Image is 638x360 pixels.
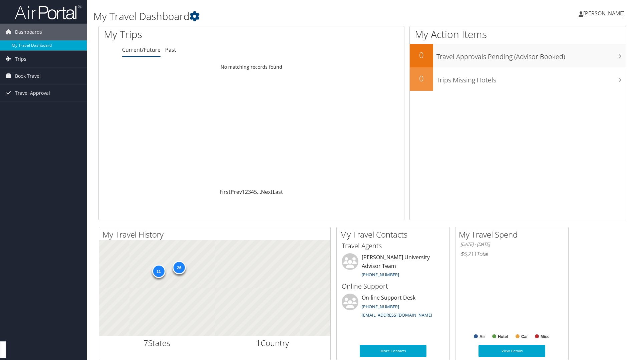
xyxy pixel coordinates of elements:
[436,49,626,61] h3: Travel Approvals Pending (Advisor Booked)
[104,337,210,349] h2: States
[340,229,449,240] h2: My Travel Contacts
[342,282,444,291] h3: Online Support
[410,67,626,91] a: 0Trips Missing Hotels
[256,337,261,348] span: 1
[460,250,476,258] span: $5,711
[410,49,433,61] h2: 0
[273,188,283,196] a: Last
[99,61,404,73] td: No matching records found
[436,72,626,85] h3: Trips Missing Hotels
[248,188,251,196] a: 3
[93,9,452,23] h1: My Travel Dashboard
[104,27,272,41] h1: My Trips
[15,24,42,40] span: Dashboards
[15,85,50,101] span: Travel Approval
[102,229,330,240] h2: My Travel History
[15,4,81,20] img: airportal-logo.png
[480,334,485,339] text: Air
[254,188,257,196] a: 5
[460,250,563,258] h6: Total
[362,272,399,278] a: [PHONE_NUMBER]
[231,188,242,196] a: Prev
[478,345,545,357] a: View Details
[498,334,508,339] text: Hotel
[362,312,432,318] a: [EMAIL_ADDRESS][DOMAIN_NAME]
[410,27,626,41] h1: My Action Items
[220,188,231,196] a: First
[338,253,448,281] li: [PERSON_NAME] University Advisor Team
[15,68,41,84] span: Book Travel
[342,241,444,251] h3: Travel Agents
[261,188,273,196] a: Next
[242,188,245,196] a: 1
[172,261,186,274] div: 26
[220,337,326,349] h2: Country
[410,44,626,67] a: 0Travel Approvals Pending (Advisor Booked)
[338,294,448,321] li: On-line Support Desk
[583,10,625,17] span: [PERSON_NAME]
[362,304,399,310] a: [PHONE_NUMBER]
[245,188,248,196] a: 2
[521,334,528,339] text: Car
[251,188,254,196] a: 4
[143,337,148,348] span: 7
[152,264,165,278] div: 11
[410,73,433,84] h2: 0
[257,188,261,196] span: …
[460,241,563,248] h6: [DATE] - [DATE]
[541,334,550,339] text: Misc
[459,229,568,240] h2: My Travel Spend
[579,3,631,23] a: [PERSON_NAME]
[165,46,176,53] a: Past
[360,345,426,357] a: More Contacts
[15,51,26,67] span: Trips
[122,46,161,53] a: Current/Future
